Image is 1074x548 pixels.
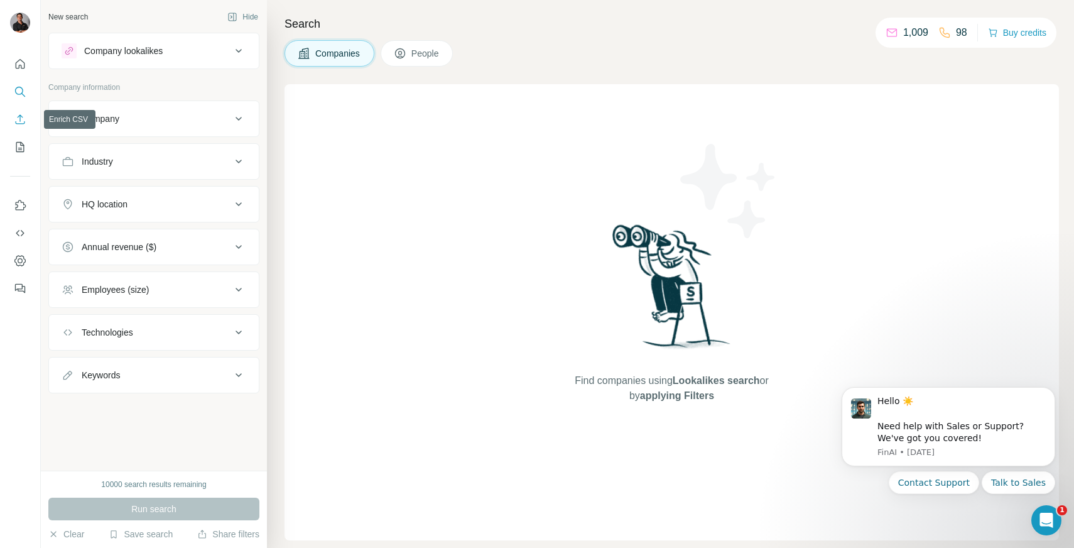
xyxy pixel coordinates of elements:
span: Lookalikes search [673,375,760,386]
iframe: Intercom notifications message [823,371,1074,542]
button: Dashboard [10,249,30,272]
button: Search [10,80,30,103]
button: Quick start [10,53,30,75]
span: Companies [315,47,361,60]
button: Technologies [49,317,259,348]
div: Employees (size) [82,283,149,296]
button: Use Surfe API [10,222,30,244]
img: Surfe Illustration - Stars [672,134,785,248]
button: HQ location [49,189,259,219]
div: Company [82,112,119,125]
button: My lists [10,136,30,158]
span: Find companies using or by [571,373,772,403]
p: 1,009 [903,25,928,40]
img: Avatar [10,13,30,33]
button: Company lookalikes [49,36,259,66]
button: Keywords [49,360,259,390]
div: Technologies [82,326,133,339]
button: Clear [48,528,84,540]
button: Enrich CSV [10,108,30,131]
button: Share filters [197,528,259,540]
p: 98 [956,25,967,40]
button: Feedback [10,277,30,300]
button: Industry [49,146,259,177]
span: 1 [1057,505,1067,515]
img: Surfe Illustration - Woman searching with binoculars [607,221,737,361]
button: Save search [109,528,173,540]
div: 10000 search results remaining [101,479,206,490]
div: Industry [82,155,113,168]
p: Company information [48,82,259,93]
button: Use Surfe on LinkedIn [10,194,30,217]
div: New search [48,11,88,23]
div: HQ location [82,198,127,211]
div: Annual revenue ($) [82,241,156,253]
button: Employees (size) [49,275,259,305]
button: Buy credits [988,24,1046,41]
div: Company lookalikes [84,45,163,57]
span: People [411,47,440,60]
iframe: Intercom live chat [1031,505,1061,535]
button: Hide [219,8,267,26]
h4: Search [285,15,1059,33]
button: Annual revenue ($) [49,232,259,262]
span: applying Filters [640,390,714,401]
div: Keywords [82,369,120,381]
button: Company [49,104,259,134]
